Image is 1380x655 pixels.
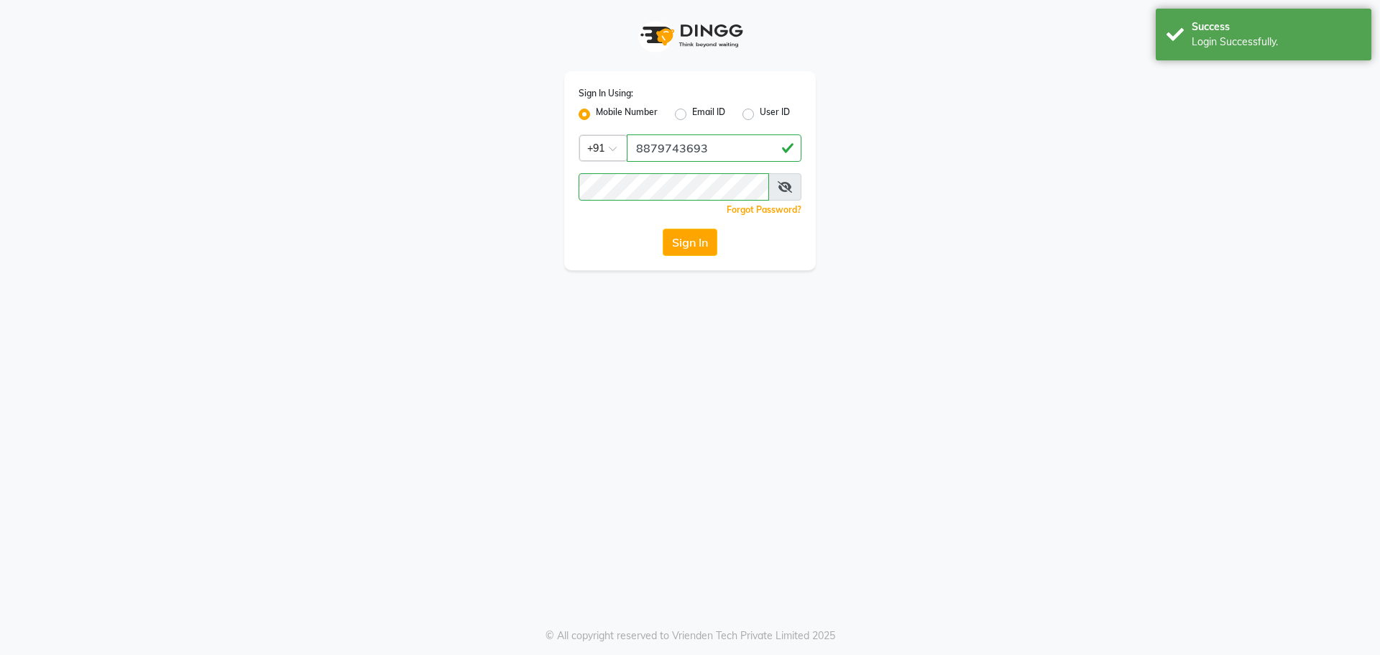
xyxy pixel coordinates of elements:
a: Forgot Password? [727,204,801,215]
label: Email ID [692,106,725,123]
button: Sign In [663,229,717,256]
label: Sign In Using: [579,87,633,100]
label: Mobile Number [596,106,658,123]
img: logo1.svg [632,14,747,57]
input: Username [579,173,769,201]
div: Success [1192,19,1361,35]
input: Username [627,134,801,162]
label: User ID [760,106,790,123]
div: Login Successfully. [1192,35,1361,50]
